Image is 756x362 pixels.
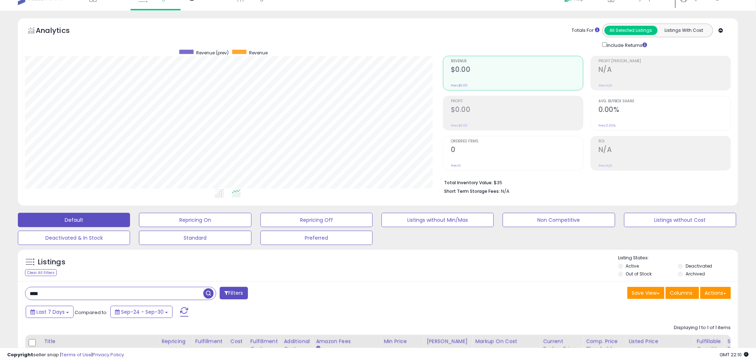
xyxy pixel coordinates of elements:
[627,287,665,299] button: Save View
[121,308,164,315] span: Sep-24 - Sep-30
[139,231,251,245] button: Standard
[598,106,731,115] h2: 0.00%
[18,213,130,227] button: Default
[674,324,731,331] div: Displaying 1 to 1 of 1 items
[624,213,736,227] button: Listings without Cost
[598,123,616,128] small: Prev: 0.00%
[220,287,248,299] button: Filters
[26,306,74,318] button: Last 7 Days
[44,338,155,345] div: Title
[451,99,583,103] span: Profit
[18,231,130,245] button: Deactivated & In Stock
[75,309,108,316] span: Compared to:
[475,338,537,345] div: Markup on Cost
[670,289,693,297] span: Columns
[598,65,731,75] h2: N/A
[36,308,65,315] span: Last 7 Days
[444,188,500,194] b: Short Term Storage Fees:
[36,25,84,37] h5: Analytics
[7,352,124,358] div: seller snap | |
[384,338,421,345] div: Min Price
[25,269,57,276] div: Clear All Filters
[686,271,705,277] label: Archived
[597,41,656,49] div: Include Returns
[605,26,658,35] button: All Selected Listings
[666,287,699,299] button: Columns
[598,59,731,63] span: Profit [PERSON_NAME]
[444,178,726,186] li: $35
[629,338,691,345] div: Listed Price
[572,27,600,34] div: Totals For
[451,163,461,168] small: Prev: 0
[38,257,65,267] h5: Listings
[451,140,583,143] span: Ordered Items
[427,338,469,345] div: [PERSON_NAME]
[598,163,612,168] small: Prev: N/A
[626,263,639,269] label: Active
[543,338,580,353] div: Current Buybox Price
[598,146,731,155] h2: N/A
[700,287,731,299] button: Actions
[451,83,468,88] small: Prev: $0.00
[249,50,268,56] span: Revenue
[586,338,623,353] div: Comp. Price Threshold
[7,351,33,358] strong: Copyright
[727,338,742,353] div: Ship Price
[110,306,173,318] button: Sep-24 - Sep-30
[501,188,509,195] span: N/A
[503,213,615,227] button: Non Competitive
[382,213,494,227] button: Listings without Min/Max
[451,59,583,63] span: Revenue
[161,338,189,345] div: Repricing
[93,351,124,358] a: Privacy Policy
[260,213,373,227] button: Repricing Off
[697,338,721,353] div: Fulfillable Quantity
[230,338,244,345] div: Cost
[451,106,583,115] h2: $0.00
[444,180,493,186] b: Total Inventory Value:
[451,146,583,155] h2: 0
[196,50,229,56] span: Revenue (prev)
[598,83,612,88] small: Prev: N/A
[61,351,91,358] a: Terms of Use
[250,338,278,353] div: Fulfillment Cost
[720,351,749,358] span: 2025-10-8 22:10 GMT
[284,338,310,353] div: Additional Cost
[451,65,583,75] h2: $0.00
[260,231,373,245] button: Preferred
[657,26,711,35] button: Listings With Cost
[626,271,652,277] label: Out of Stock
[598,140,731,143] span: ROI
[451,123,468,128] small: Prev: $0.00
[618,255,738,261] p: Listing States:
[316,338,378,345] div: Amazon Fees
[598,99,731,103] span: Avg. Buybox Share
[686,263,712,269] label: Deactivated
[195,338,224,345] div: Fulfillment
[139,213,251,227] button: Repricing On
